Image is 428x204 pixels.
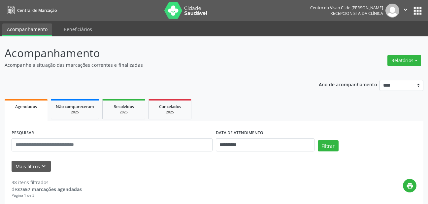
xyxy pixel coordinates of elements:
[56,110,94,115] div: 2025
[159,104,181,109] span: Cancelados
[399,4,412,18] button: 
[319,80,377,88] p: Ano de acompanhamento
[5,45,298,61] p: Acompanhamento
[385,4,399,18] img: img
[15,104,37,109] span: Agendados
[216,128,263,138] label: DATA DE ATENDIMENTO
[387,55,421,66] button: Relatórios
[17,8,57,13] span: Central de Marcação
[412,5,423,17] button: apps
[12,161,51,172] button: Mais filtroskeyboard_arrow_down
[107,110,140,115] div: 2025
[40,163,47,170] i: keyboard_arrow_down
[114,104,134,109] span: Resolvidos
[402,6,409,13] i: 
[403,179,416,192] button: print
[2,23,52,36] a: Acompanhamento
[153,110,186,115] div: 2025
[12,128,34,138] label: PESQUISAR
[12,186,82,193] div: de
[406,182,413,189] i: print
[59,23,97,35] a: Beneficiários
[310,5,383,11] div: Centro da Visao Cl de [PERSON_NAME]
[330,11,383,16] span: Recepcionista da clínica
[5,61,298,68] p: Acompanhe a situação das marcações correntes e finalizadas
[17,186,82,192] strong: 37557 marcações agendadas
[318,140,339,151] button: Filtrar
[12,179,82,186] div: 38 itens filtrados
[5,5,57,16] a: Central de Marcação
[56,104,94,109] span: Não compareceram
[12,193,82,198] div: Página 1 de 3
